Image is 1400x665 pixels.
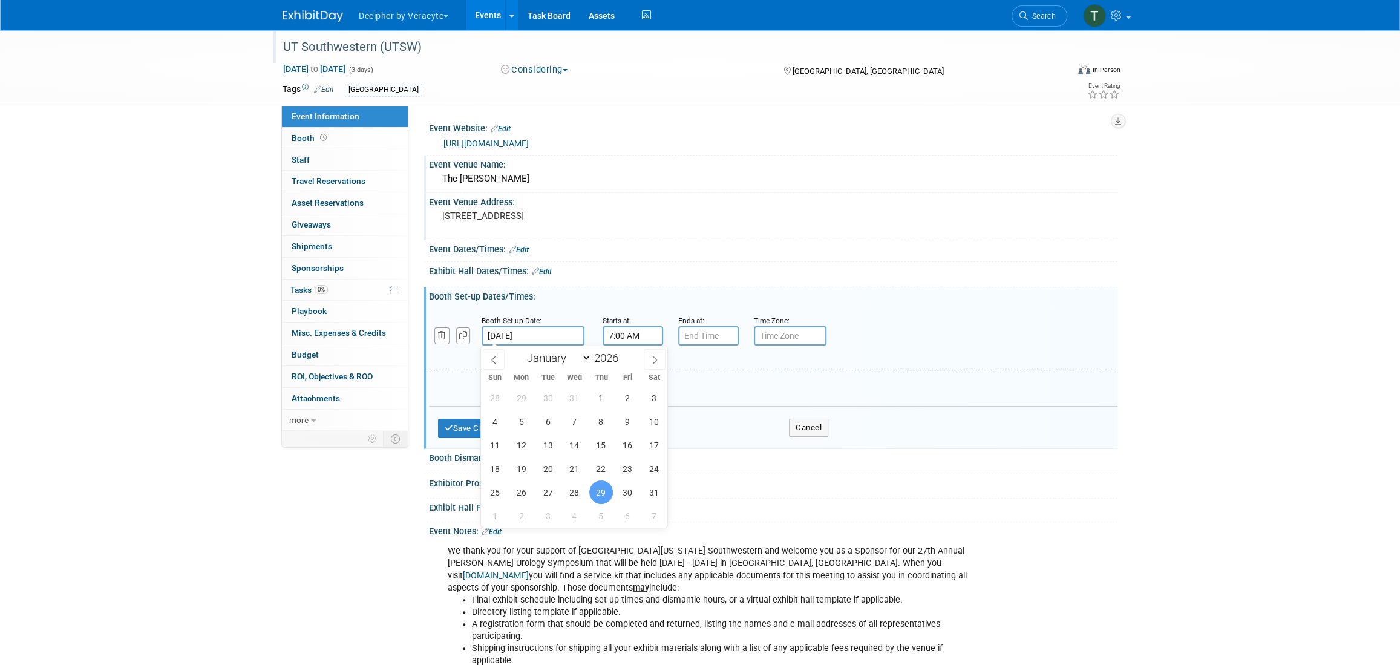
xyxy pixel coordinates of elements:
[463,571,529,581] a: [DOMAIN_NAME]
[482,326,584,346] input: Date
[282,149,408,171] a: Staff
[616,457,639,480] span: January 23, 2026
[438,419,513,438] button: Save Changes
[589,504,613,528] span: February 5, 2026
[483,457,506,480] span: January 18, 2026
[563,410,586,433] span: January 7, 2026
[282,106,408,127] a: Event Information
[429,449,1117,465] div: Booth Dismantle Dates/Times:
[429,193,1117,208] div: Event Venue Address:
[996,63,1120,81] div: Event Format
[509,433,533,457] span: January 12, 2026
[283,10,343,22] img: ExhibitDay
[282,128,408,149] a: Booth
[589,457,613,480] span: January 22, 2026
[603,326,663,346] input: Start Time
[292,176,365,186] span: Travel Reservations
[483,433,506,457] span: January 11, 2026
[283,83,334,97] td: Tags
[491,125,511,133] a: Edit
[315,285,328,294] span: 0%
[1087,83,1120,89] div: Event Rating
[282,301,408,322] a: Playbook
[643,504,666,528] span: February 7, 2026
[509,480,533,504] span: January 26, 2026
[616,504,639,528] span: February 6, 2026
[429,119,1117,135] div: Event Website:
[292,263,344,273] span: Sponsorships
[509,246,529,254] a: Edit
[429,262,1117,278] div: Exhibit Hall Dates/Times:
[643,480,666,504] span: January 31, 2026
[282,323,408,344] a: Misc. Expenses & Credits
[283,64,346,74] span: [DATE] [DATE]
[292,306,327,316] span: Playbook
[292,393,340,403] span: Attachments
[591,351,627,365] input: Year
[483,410,506,433] span: January 4, 2026
[678,316,704,325] small: Ends at:
[309,64,320,74] span: to
[563,433,586,457] span: January 14, 2026
[483,386,506,410] span: December 28, 2025
[292,328,386,338] span: Misc. Expenses & Credits
[289,415,309,425] span: more
[282,171,408,192] a: Travel Reservations
[318,133,329,142] span: Booth not reserved yet
[292,155,310,165] span: Staff
[633,583,649,593] u: may
[789,419,828,437] button: Cancel
[563,386,586,410] span: December 31, 2025
[561,374,587,382] span: Wed
[509,457,533,480] span: January 19, 2026
[429,474,1117,490] div: Exhibitor Prospectus:
[292,198,364,208] span: Asset Reservations
[616,410,639,433] span: January 9, 2026
[563,504,586,528] span: February 4, 2026
[362,431,384,447] td: Personalize Event Tab Strip
[292,241,332,251] span: Shipments
[509,386,533,410] span: December 29, 2025
[282,236,408,257] a: Shipments
[472,606,977,618] li: Directory listing template if applicable.
[292,350,319,359] span: Budget
[536,457,560,480] span: January 20, 2026
[1012,5,1067,27] a: Search
[509,504,533,528] span: February 2, 2026
[429,156,1117,171] div: Event Venue Name:
[429,240,1117,256] div: Event Dates/Times:
[589,410,613,433] span: January 8, 2026
[616,433,639,457] span: January 16, 2026
[792,67,943,76] span: [GEOGRAPHIC_DATA], [GEOGRAPHIC_DATA]
[314,85,334,94] a: Edit
[292,372,373,381] span: ROI, Objectives & ROO
[1083,4,1106,27] img: Tony Alvarado
[429,287,1117,303] div: Booth Set-up Dates/Times:
[616,480,639,504] span: January 30, 2026
[282,388,408,409] a: Attachments
[563,457,586,480] span: January 21, 2026
[678,326,739,346] input: End Time
[536,410,560,433] span: January 6, 2026
[292,133,329,143] span: Booth
[429,499,1117,514] div: Exhibit Hall Floor Plan:
[438,169,1108,188] div: The [PERSON_NAME]
[508,374,534,382] span: Mon
[643,457,666,480] span: January 24, 2026
[282,280,408,301] a: Tasks0%
[534,374,561,382] span: Tue
[282,258,408,279] a: Sponsorships
[536,433,560,457] span: January 13, 2026
[641,374,667,382] span: Sat
[509,410,533,433] span: January 5, 2026
[282,366,408,387] a: ROI, Objectives & ROO
[482,316,541,325] small: Booth Set-up Date:
[443,139,529,148] a: [URL][DOMAIN_NAME]
[472,618,977,643] li: A registration form that should be completed and returned, listing the names and e-mail addresses...
[292,111,359,121] span: Event Information
[348,66,373,74] span: (3 days)
[589,480,613,504] span: January 29, 2026
[442,211,702,221] pre: [STREET_ADDRESS]
[429,522,1117,538] div: Event Notes:
[282,344,408,365] a: Budget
